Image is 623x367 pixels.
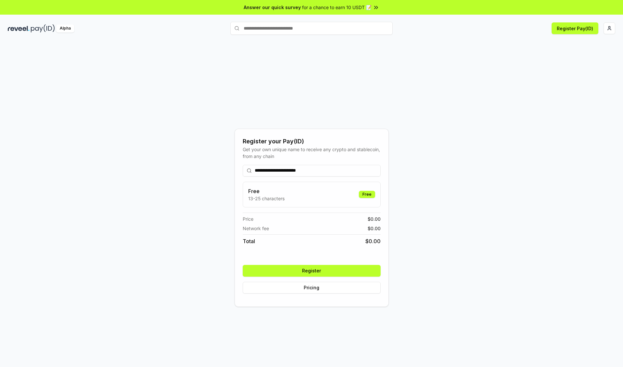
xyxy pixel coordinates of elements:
[243,282,381,294] button: Pricing
[8,24,30,33] img: reveel_dark
[368,225,381,232] span: $ 0.00
[248,187,285,195] h3: Free
[243,265,381,277] button: Register
[365,237,381,245] span: $ 0.00
[56,24,74,33] div: Alpha
[31,24,55,33] img: pay_id
[243,146,381,160] div: Get your own unique name to receive any crypto and stablecoin, from any chain
[359,191,375,198] div: Free
[243,137,381,146] div: Register your Pay(ID)
[243,225,269,232] span: Network fee
[243,237,255,245] span: Total
[302,4,372,11] span: for a chance to earn 10 USDT 📝
[248,195,285,202] p: 13-25 characters
[244,4,301,11] span: Answer our quick survey
[368,216,381,222] span: $ 0.00
[552,22,598,34] button: Register Pay(ID)
[243,216,253,222] span: Price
